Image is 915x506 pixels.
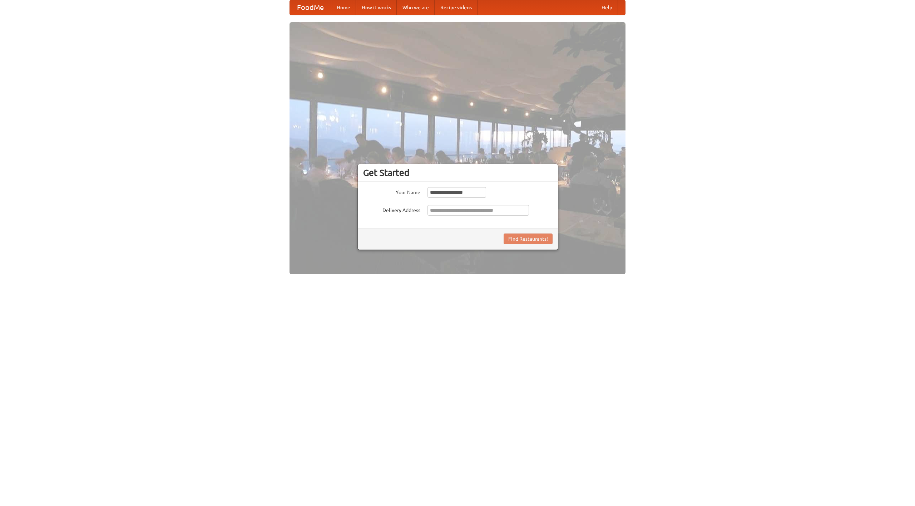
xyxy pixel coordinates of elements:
a: Help [596,0,618,15]
label: Your Name [363,187,420,196]
h3: Get Started [363,167,553,178]
a: Who we are [397,0,435,15]
a: Recipe videos [435,0,478,15]
a: Home [331,0,356,15]
a: FoodMe [290,0,331,15]
a: How it works [356,0,397,15]
button: Find Restaurants! [504,234,553,244]
label: Delivery Address [363,205,420,214]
